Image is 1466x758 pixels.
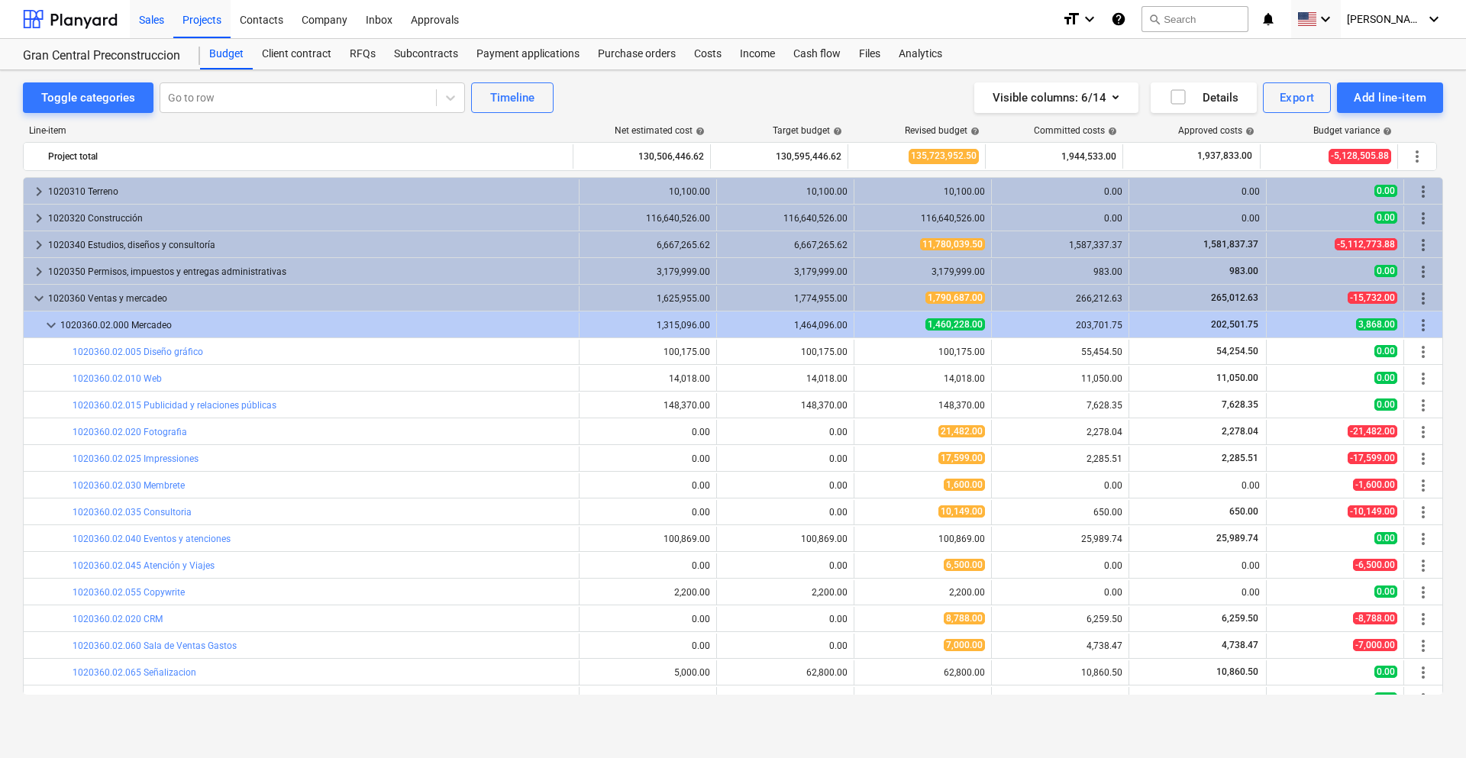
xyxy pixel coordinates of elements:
[1220,613,1260,624] span: 6,259.50
[693,127,705,136] span: help
[998,640,1122,651] div: 4,738.47
[1348,425,1397,437] span: -21,482.00
[41,88,135,108] div: Toggle categories
[998,587,1122,598] div: 0.00
[1414,289,1432,308] span: More actions
[73,507,192,518] a: 1020360.02.035 Consultoria
[586,507,710,518] div: 0.00
[1414,316,1432,334] span: More actions
[1347,13,1423,25] span: [PERSON_NAME]
[200,39,253,69] a: Budget
[938,425,985,437] span: 21,482.00
[1414,369,1432,388] span: More actions
[938,505,985,518] span: 10,149.00
[998,694,1122,705] div: 1,200.00
[890,39,951,69] div: Analytics
[1374,345,1397,357] span: 0.00
[723,507,848,518] div: 0.00
[1353,639,1397,651] span: -7,000.00
[723,694,848,705] div: 91,200.00
[1390,685,1466,758] iframe: Chat Widget
[1316,10,1335,28] i: keyboard_arrow_down
[1135,480,1260,491] div: 0.00
[1313,125,1392,136] div: Budget variance
[723,534,848,544] div: 100,869.00
[1220,453,1260,463] span: 2,285.51
[1135,186,1260,197] div: 0.00
[1374,372,1397,384] span: 0.00
[73,694,265,705] a: 1020360.02.070 Honorarios Equipo de Ventas
[30,182,48,201] span: keyboard_arrow_right
[1228,506,1260,517] span: 650.00
[1215,666,1260,677] span: 10,860.50
[73,480,185,491] a: 1020360.02.030 Membrete
[586,480,710,491] div: 0.00
[30,209,48,227] span: keyboard_arrow_right
[48,260,573,284] div: 1020350 Permisos, impuestos y entregas administrativas
[73,667,196,678] a: 1020360.02.065 Señalizacion
[861,587,985,598] div: 2,200.00
[1209,292,1260,303] span: 265,012.63
[253,39,341,69] div: Client contract
[1374,666,1397,678] span: 0.00
[1414,583,1432,602] span: More actions
[60,313,573,337] div: 1020360.02.000 Mercadeo
[723,400,848,411] div: 148,370.00
[723,453,848,464] div: 0.00
[1111,10,1126,28] i: Knowledge base
[731,39,784,69] a: Income
[850,39,890,69] a: Files
[586,694,710,705] div: 0.00
[861,213,985,224] div: 116,640,526.00
[1414,476,1432,495] span: More actions
[1135,560,1260,571] div: 0.00
[1414,530,1432,548] span: More actions
[723,587,848,598] div: 2,200.00
[920,238,985,250] span: 11,780,039.50
[1335,238,1397,250] span: -5,112,773.88
[723,293,848,304] div: 1,774,955.00
[1202,239,1260,250] span: 1,581,837.37
[73,347,203,357] a: 1020360.02.005 Diseño gráfico
[993,88,1120,108] div: Visible columns : 6/14
[1374,265,1397,277] span: 0.00
[861,400,985,411] div: 148,370.00
[723,667,848,678] div: 62,800.00
[1390,685,1466,758] div: Widget de chat
[1242,127,1254,136] span: help
[998,614,1122,624] div: 6,259.50
[1215,346,1260,356] span: 54,254.50
[1215,533,1260,544] span: 25,989.74
[586,186,710,197] div: 10,100.00
[30,263,48,281] span: keyboard_arrow_right
[48,179,573,204] div: 1020310 Terreno
[861,694,985,705] div: 91,200.00
[998,453,1122,464] div: 2,285.51
[1348,452,1397,464] span: -17,599.00
[723,213,848,224] div: 116,640,526.00
[1374,185,1397,197] span: 0.00
[784,39,850,69] div: Cash flow
[586,587,710,598] div: 2,200.00
[944,559,985,571] span: 6,500.00
[685,39,731,69] a: Costs
[925,318,985,331] span: 1,460,228.00
[586,293,710,304] div: 1,625,955.00
[73,614,163,624] a: 1020360.02.020 CRM
[1414,182,1432,201] span: More actions
[1105,127,1117,136] span: help
[1141,6,1248,32] button: Search
[586,640,710,651] div: 0.00
[944,639,985,651] span: 7,000.00
[905,125,980,136] div: Revised budget
[1034,125,1117,136] div: Committed costs
[1353,612,1397,624] span: -8,788.00
[992,144,1116,169] div: 1,944,533.00
[586,347,710,357] div: 100,175.00
[73,560,215,571] a: 1020360.02.045 Atención y Viajes
[1414,663,1432,682] span: More actions
[1414,236,1432,254] span: More actions
[998,240,1122,250] div: 1,587,337.37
